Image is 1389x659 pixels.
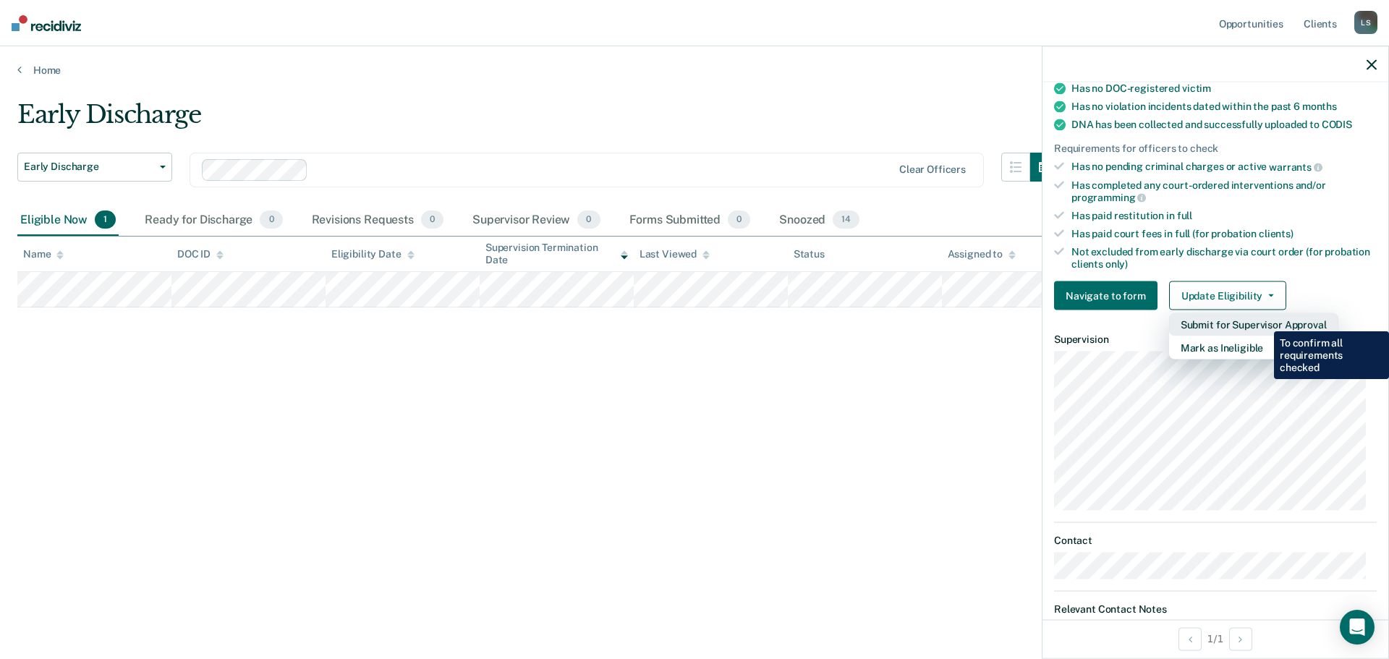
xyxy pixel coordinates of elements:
[1054,333,1377,346] dt: Supervision
[640,248,710,260] div: Last Viewed
[309,205,446,237] div: Revisions Requests
[1169,313,1338,336] button: Submit for Supervisor Approval
[728,211,750,229] span: 0
[17,100,1059,141] div: Early Discharge
[17,64,1372,77] a: Home
[1054,143,1377,155] div: Requirements for officers to check
[1182,82,1211,94] span: victim
[1071,192,1146,203] span: programming
[142,205,285,237] div: Ready for Discharge
[1071,82,1377,95] div: Has no DOC-registered
[1177,210,1192,221] span: full
[1322,119,1352,130] span: CODIS
[794,248,825,260] div: Status
[260,211,282,229] span: 0
[948,248,1016,260] div: Assigned to
[1169,336,1338,360] button: Mark as Ineligible
[899,163,966,176] div: Clear officers
[177,248,224,260] div: DOC ID
[17,205,119,237] div: Eligible Now
[485,242,628,266] div: Supervision Termination Date
[23,248,64,260] div: Name
[1071,179,1377,203] div: Has completed any court-ordered interventions and/or
[1105,258,1128,269] span: only)
[776,205,862,237] div: Snoozed
[1071,227,1377,239] div: Has paid court fees in full (for probation
[1071,161,1377,174] div: Has no pending criminal charges or active
[1302,101,1337,112] span: months
[1054,534,1377,546] dt: Contact
[1054,603,1377,616] dt: Relevant Contact Notes
[626,205,754,237] div: Forms Submitted
[12,15,81,31] img: Recidiviz
[1071,210,1377,222] div: Has paid restitution in
[577,211,600,229] span: 0
[24,161,154,173] span: Early Discharge
[1354,11,1377,34] div: L S
[1340,610,1375,645] div: Open Intercom Messenger
[1071,245,1377,270] div: Not excluded from early discharge via court order (for probation clients
[470,205,603,237] div: Supervisor Review
[1054,281,1163,310] a: Navigate to form link
[1169,281,1286,310] button: Update Eligibility
[331,248,415,260] div: Eligibility Date
[1071,119,1377,131] div: DNA has been collected and successfully uploaded to
[833,211,859,229] span: 14
[1259,227,1294,239] span: clients)
[1269,161,1322,172] span: warrants
[95,211,116,229] span: 1
[1229,627,1252,650] button: Next Opportunity
[421,211,443,229] span: 0
[1178,627,1202,650] button: Previous Opportunity
[1054,281,1157,310] button: Navigate to form
[1071,101,1377,113] div: Has no violation incidents dated within the past 6
[1042,619,1388,658] div: 1 / 1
